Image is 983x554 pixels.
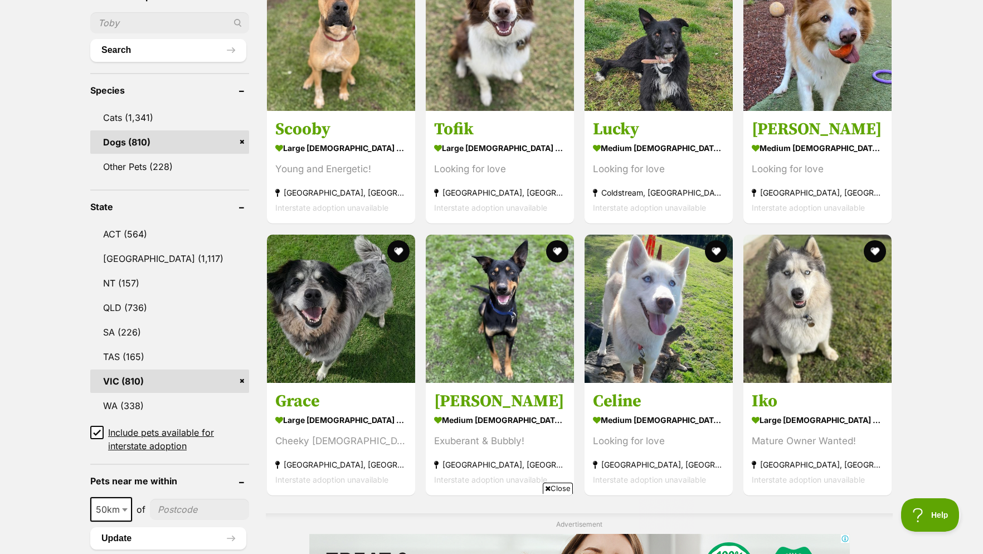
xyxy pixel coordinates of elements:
[434,203,547,213] span: Interstate adoption unavailable
[90,106,249,129] a: Cats (1,341)
[108,426,249,453] span: Include pets available for interstate adoption
[434,140,566,157] strong: large [DEMOGRAPHIC_DATA] Dog
[90,527,246,550] button: Update
[267,235,415,383] img: Grace - Pyrenean Mountain Dog x Maremma Sheepdog
[275,140,407,157] strong: large [DEMOGRAPHIC_DATA] Dog
[90,85,249,95] header: Species
[426,382,574,495] a: [PERSON_NAME] medium [DEMOGRAPHIC_DATA] Dog Exuberant & Bubbly! [GEOGRAPHIC_DATA], [GEOGRAPHIC_DA...
[434,475,547,484] span: Interstate adoption unavailable
[90,247,249,270] a: [GEOGRAPHIC_DATA] (1,117)
[90,426,249,453] a: Include pets available for interstate adoption
[434,434,566,449] div: Exuberant & Bubbly!
[275,186,407,201] strong: [GEOGRAPHIC_DATA], [GEOGRAPHIC_DATA]
[426,111,574,224] a: Tofik large [DEMOGRAPHIC_DATA] Dog Looking for love [GEOGRAPHIC_DATA], [GEOGRAPHIC_DATA] Intersta...
[275,203,388,213] span: Interstate adoption unavailable
[90,130,249,154] a: Dogs (810)
[90,222,249,246] a: ACT (564)
[543,483,573,494] span: Close
[752,203,865,213] span: Interstate adoption unavailable
[593,457,724,472] strong: [GEOGRAPHIC_DATA], [GEOGRAPHIC_DATA]
[289,498,694,548] iframe: Advertisement
[90,320,249,344] a: SA (226)
[90,370,249,393] a: VIC (810)
[150,499,249,520] input: postcode
[275,434,407,449] div: Cheeky [DEMOGRAPHIC_DATA]!
[91,502,131,517] span: 50km
[593,391,724,412] h3: Celine
[752,140,883,157] strong: medium [DEMOGRAPHIC_DATA] Dog
[752,162,883,177] div: Looking for love
[593,119,724,140] h3: Lucky
[593,434,724,449] div: Looking for love
[593,475,706,484] span: Interstate adoption unavailable
[593,203,706,213] span: Interstate adoption unavailable
[743,111,892,224] a: [PERSON_NAME] medium [DEMOGRAPHIC_DATA] Dog Looking for love [GEOGRAPHIC_DATA], [GEOGRAPHIC_DATA]...
[90,345,249,368] a: TAS (165)
[275,391,407,412] h3: Grace
[267,111,415,224] a: Scooby large [DEMOGRAPHIC_DATA] Dog Young and Energetic! [GEOGRAPHIC_DATA], [GEOGRAPHIC_DATA] Int...
[426,235,574,383] img: Roy - Australian Kelpie Dog
[585,235,733,383] img: Celine - Siberian Husky Dog
[593,140,724,157] strong: medium [DEMOGRAPHIC_DATA] Dog
[275,457,407,472] strong: [GEOGRAPHIC_DATA], [GEOGRAPHIC_DATA]
[434,391,566,412] h3: [PERSON_NAME]
[275,412,407,428] strong: large [DEMOGRAPHIC_DATA] Dog
[275,162,407,177] div: Young and Energetic!
[752,186,883,201] strong: [GEOGRAPHIC_DATA], [GEOGRAPHIC_DATA]
[752,475,865,484] span: Interstate adoption unavailable
[90,39,246,61] button: Search
[752,119,883,140] h3: [PERSON_NAME]
[546,240,568,263] button: favourite
[752,412,883,428] strong: large [DEMOGRAPHIC_DATA] Dog
[585,382,733,495] a: Celine medium [DEMOGRAPHIC_DATA] Dog Looking for love [GEOGRAPHIC_DATA], [GEOGRAPHIC_DATA] Inters...
[705,240,727,263] button: favourite
[90,271,249,295] a: NT (157)
[434,186,566,201] strong: [GEOGRAPHIC_DATA], [GEOGRAPHIC_DATA]
[434,457,566,472] strong: [GEOGRAPHIC_DATA], [GEOGRAPHIC_DATA]
[752,391,883,412] h3: Iko
[593,162,724,177] div: Looking for love
[275,475,388,484] span: Interstate adoption unavailable
[387,240,410,263] button: favourite
[434,162,566,177] div: Looking for love
[901,498,961,532] iframe: Help Scout Beacon - Open
[90,497,132,522] span: 50km
[137,503,145,516] span: of
[90,296,249,319] a: QLD (736)
[90,202,249,212] header: State
[275,119,407,140] h3: Scooby
[585,111,733,224] a: Lucky medium [DEMOGRAPHIC_DATA] Dog Looking for love Coldstream, [GEOGRAPHIC_DATA] Interstate ado...
[593,186,724,201] strong: Coldstream, [GEOGRAPHIC_DATA]
[90,12,249,33] input: Toby
[434,412,566,428] strong: medium [DEMOGRAPHIC_DATA] Dog
[593,412,724,428] strong: medium [DEMOGRAPHIC_DATA] Dog
[864,240,886,263] button: favourite
[434,119,566,140] h3: Tofik
[90,155,249,178] a: Other Pets (228)
[90,476,249,486] header: Pets near me within
[267,382,415,495] a: Grace large [DEMOGRAPHIC_DATA] Dog Cheeky [DEMOGRAPHIC_DATA]! [GEOGRAPHIC_DATA], [GEOGRAPHIC_DATA...
[752,434,883,449] div: Mature Owner Wanted!
[90,394,249,417] a: WA (338)
[743,235,892,383] img: Iko - Siberian Husky Dog
[743,382,892,495] a: Iko large [DEMOGRAPHIC_DATA] Dog Mature Owner Wanted! [GEOGRAPHIC_DATA], [GEOGRAPHIC_DATA] Inters...
[752,457,883,472] strong: [GEOGRAPHIC_DATA], [GEOGRAPHIC_DATA]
